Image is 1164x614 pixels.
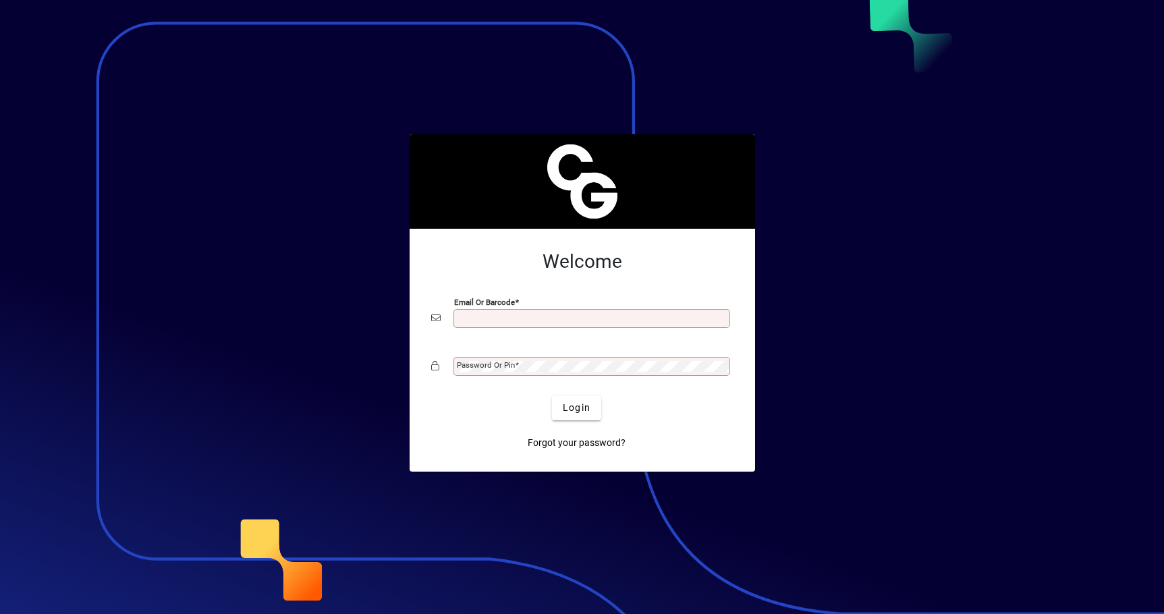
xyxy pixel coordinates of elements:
mat-label: Password or Pin [457,360,515,370]
button: Login [552,396,601,420]
span: Login [563,401,590,415]
h2: Welcome [431,250,733,273]
a: Forgot your password? [522,431,631,455]
mat-label: Email or Barcode [454,297,515,306]
span: Forgot your password? [528,436,626,450]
